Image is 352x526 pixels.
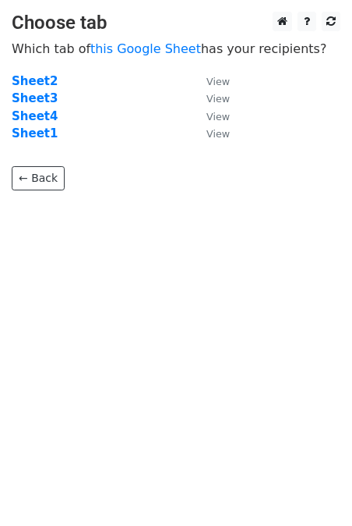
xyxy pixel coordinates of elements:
small: View [206,128,230,140]
p: Which tab of has your recipients? [12,41,340,57]
small: View [206,76,230,87]
a: ← Back [12,166,65,190]
a: Sheet3 [12,91,58,105]
a: View [191,126,230,140]
small: View [206,111,230,123]
a: View [191,74,230,88]
a: this Google Sheet [90,41,201,56]
a: View [191,91,230,105]
small: View [206,93,230,105]
a: View [191,109,230,123]
a: Sheet1 [12,126,58,140]
a: Sheet4 [12,109,58,123]
h3: Choose tab [12,12,340,34]
a: Sheet2 [12,74,58,88]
